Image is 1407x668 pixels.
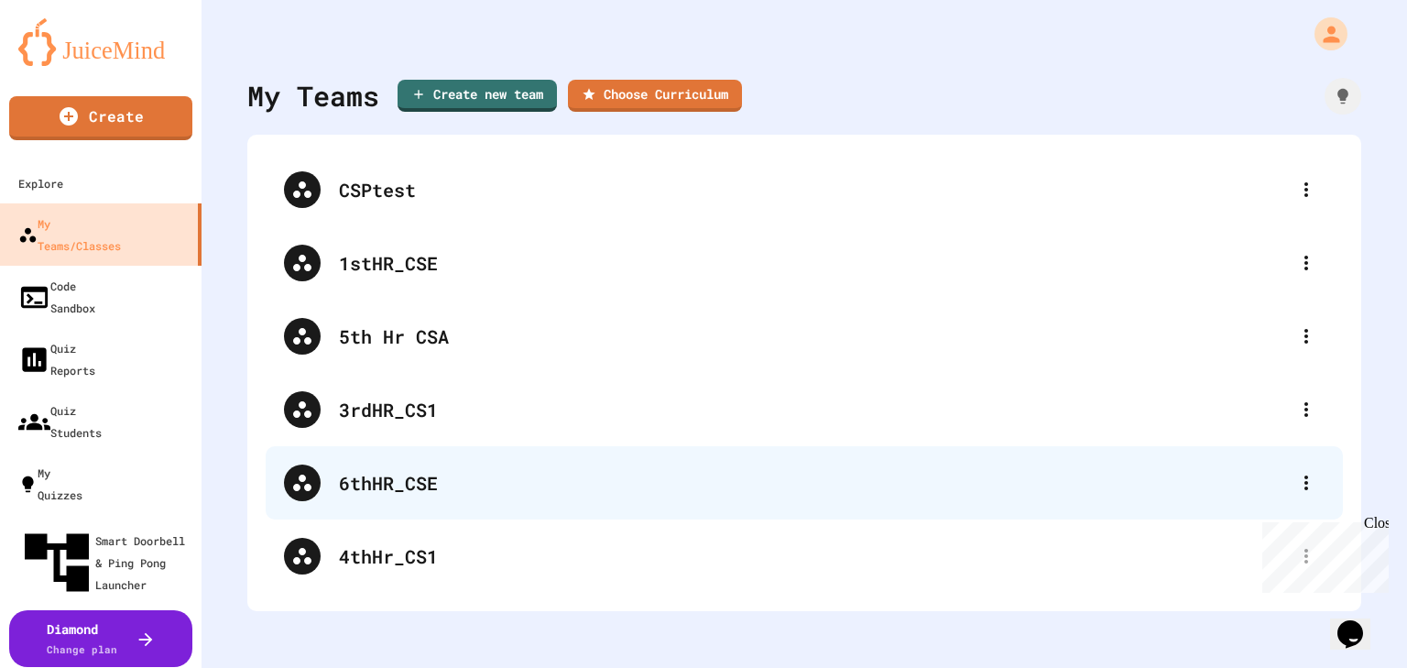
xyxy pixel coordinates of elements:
a: Choose Curriculum [568,80,742,112]
div: 4thHr_CS1 [339,542,1288,570]
img: logo-orange.svg [18,18,183,66]
div: Explore [18,172,63,194]
div: Quiz Students [18,400,102,444]
div: My Teams/Classes [18,213,121,257]
iframe: chat widget [1255,515,1389,593]
div: How it works [1325,78,1361,115]
div: 6thHR_CSE [266,446,1343,520]
a: Create [9,96,192,140]
div: CSPtest [266,153,1343,226]
div: Smart Doorbell & Ping Pong Launcher [18,524,194,601]
div: Quiz Reports [18,337,95,381]
div: My Account [1295,13,1352,55]
div: Chat with us now!Close [7,7,126,116]
div: 5th Hr CSA [266,300,1343,373]
button: DiamondChange plan [9,610,192,667]
div: My Teams [247,75,379,116]
div: 5th Hr CSA [339,323,1288,350]
div: 1stHR_CSE [339,249,1288,277]
div: Diamond [47,619,117,658]
div: 3rdHR_CS1 [266,373,1343,446]
div: 6thHR_CSE [339,469,1288,497]
div: CSPtest [339,176,1288,203]
div: 4thHr_CS1 [266,520,1343,593]
div: My Quizzes [18,462,82,506]
span: Change plan [47,642,117,656]
div: 3rdHR_CS1 [339,396,1288,423]
a: Create new team [398,80,557,112]
div: Code Sandbox [18,275,95,319]
iframe: chat widget [1330,595,1389,650]
div: 1stHR_CSE [266,226,1343,300]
